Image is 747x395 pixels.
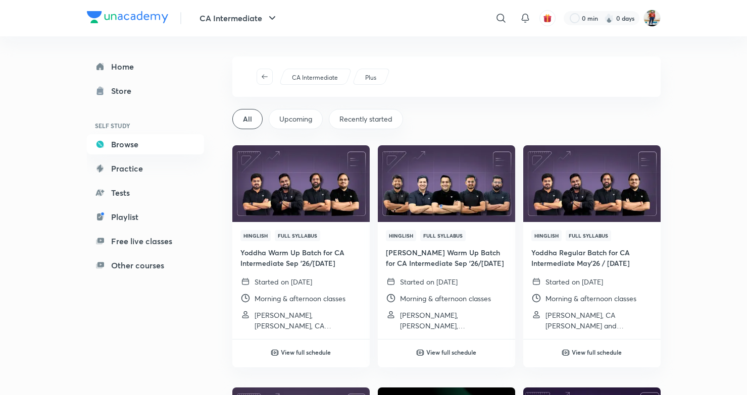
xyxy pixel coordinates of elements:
[111,85,137,97] div: Store
[531,230,562,241] span: Hinglish
[531,247,653,268] h4: Yoddha Regular Batch for CA Intermediate May'26 / [DATE]
[643,10,661,27] img: Aman Kumar Giri
[255,310,362,331] p: Aditya Sharma, Shantam Gupta, CA Kishan Kumar and 1 more
[271,349,279,357] img: play
[545,293,636,304] p: Morning & afternoon classes
[339,114,392,124] span: Recently started
[400,293,491,304] p: Morning & afternoon classes
[562,349,570,357] img: play
[193,8,284,28] button: CA Intermediate
[376,144,516,222] img: Thumbnail
[255,293,345,304] p: Morning & afternoon classes
[232,145,370,339] a: ThumbnailHinglishFull SyllabusYoddha Warm Up Batch for CA Intermediate Sep '26/[DATE]Started on [...
[231,144,371,222] img: Thumbnail
[87,158,204,179] a: Practice
[87,81,204,101] a: Store
[572,348,622,357] h6: View full schedule
[87,11,168,26] a: Company Logo
[87,57,204,77] a: Home
[365,73,376,82] p: Plus
[545,276,603,287] p: Started on [DATE]
[279,114,312,124] span: Upcoming
[386,247,507,268] h4: [PERSON_NAME] Warm Up Batch for CA Intermediate Sep '26/[DATE]
[240,247,362,268] h4: Yoddha Warm Up Batch for CA Intermediate Sep '26/[DATE]
[543,14,552,23] img: avatar
[566,230,611,241] span: Full Syllabus
[400,276,458,287] p: Started on [DATE]
[363,73,378,82] a: Plus
[416,349,424,357] img: play
[292,73,338,82] p: CA Intermediate
[87,134,204,154] a: Browse
[290,73,339,82] a: CA Intermediate
[522,144,662,222] img: Thumbnail
[539,10,556,26] button: avatar
[523,145,661,339] a: ThumbnailHinglishFull SyllabusYoddha Regular Batch for CA Intermediate May'26 / [DATE]Started on ...
[87,231,204,251] a: Free live classes
[378,145,515,339] a: ThumbnailHinglishFull Syllabus[PERSON_NAME] Warm Up Batch for CA Intermediate Sep '26/[DATE]Start...
[386,230,416,241] span: Hinglish
[281,348,331,357] h6: View full schedule
[87,117,204,134] h6: SELF STUDY
[87,183,204,203] a: Tests
[255,276,312,287] p: Started on [DATE]
[87,207,204,227] a: Playlist
[87,11,168,23] img: Company Logo
[240,230,271,241] span: Hinglish
[243,114,252,124] span: All
[420,230,466,241] span: Full Syllabus
[604,13,614,23] img: streak
[426,348,476,357] h6: View full schedule
[275,230,320,241] span: Full Syllabus
[400,310,507,331] p: Rahul Panchal, Nakul Katheria, Ankit Oberoi and 1 more
[545,310,653,331] p: Shantam Gupta, CA Kishan Kumar and Rakesh Kalra
[87,255,204,275] a: Other courses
